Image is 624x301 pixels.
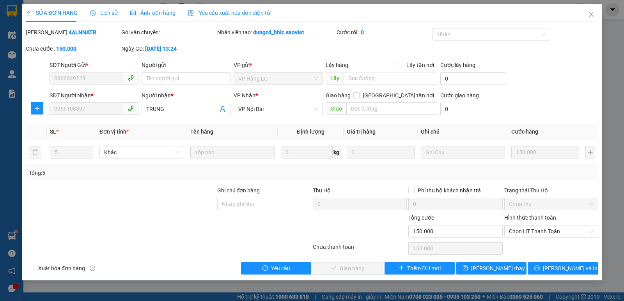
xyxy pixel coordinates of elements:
[90,266,95,271] span: info-circle
[31,105,43,111] span: plus
[190,128,213,135] span: Tên hàng
[217,28,335,37] div: Nhân viên tạo:
[188,10,270,16] span: Yêu cầu xuất hóa đơn điện tử
[337,28,431,37] div: Cước rồi :
[440,103,506,115] input: Cước giao hàng
[238,103,318,115] span: VP Nội Bài
[346,102,438,115] input: Dọc đường
[440,62,475,68] label: Cước lấy hàng
[463,265,468,271] span: save
[440,72,506,85] input: Cước lấy hàng
[220,106,226,112] span: user-add
[26,44,120,53] div: Chưa cước :
[344,72,438,84] input: Dọc đường
[504,186,598,195] div: Trạng thái Thu Hộ
[130,10,136,16] span: picture
[50,91,138,100] div: SĐT Người Nhận
[580,4,602,26] button: Close
[26,28,120,37] div: [PERSON_NAME]:
[262,265,268,271] span: exclamation-circle
[585,146,595,158] button: plus
[326,102,346,115] span: Giao
[50,61,138,69] div: SĐT Người Gửi
[50,128,56,135] span: SL
[238,73,318,84] span: VP Hàng LC
[421,146,505,158] input: Ghi Chú
[313,262,383,275] button: checkGiao hàng
[385,262,455,275] button: plusThêm ĐH mới
[360,91,437,100] span: [GEOGRAPHIC_DATA] tận nơi
[408,215,434,221] span: Tổng cước
[190,146,275,158] input: VD: Bàn, Ghế
[121,28,215,37] div: Gói vận chuyển:
[29,146,41,158] button: delete
[511,128,538,135] span: Cước hàng
[142,91,230,100] div: Người nhận
[90,10,118,16] span: Lịch sử
[415,186,484,195] span: Phí thu hộ khách nhận trả
[142,61,230,69] div: Người gửi
[588,11,594,18] span: close
[312,243,408,256] div: Chưa thanh toán
[347,146,415,158] input: 0
[543,264,597,273] span: [PERSON_NAME] và In
[128,105,134,111] span: phone
[456,262,526,275] button: save[PERSON_NAME] thay đổi
[99,128,129,135] span: Đơn vị tính
[418,124,508,139] th: Ghi chú
[29,169,241,177] div: Tổng: 5
[56,46,76,52] b: 150.000
[69,29,96,35] b: 4ALNNATR
[26,10,31,16] span: edit
[217,198,311,210] input: Ghi chú đơn hàng
[253,29,304,35] b: dungcd_hhlc.saoviet
[326,62,348,68] span: Lấy hàng
[407,264,440,273] span: Thêm ĐH mới
[145,46,177,52] b: [DATE] 13:24
[128,75,134,81] span: phone
[471,264,534,273] span: [PERSON_NAME] thay đổi
[403,61,437,69] span: Lấy tận nơi
[121,44,215,53] div: Ngày GD:
[509,198,594,210] span: Chưa thu
[326,72,344,84] span: Lấy
[241,262,311,275] button: exclamation-circleYêu cầu
[326,92,351,99] span: Giao hàng
[313,187,331,194] span: Thu Hộ
[130,10,175,16] span: Ảnh kiện hàng
[440,92,479,99] label: Cước giao hàng
[399,265,404,271] span: plus
[511,146,579,158] input: 0
[297,128,324,135] span: Định lượng
[528,262,598,275] button: printer[PERSON_NAME] và In
[504,215,556,221] label: Hình thức thanh toán
[31,102,43,114] button: plus
[217,187,260,194] label: Ghi chú đơn hàng
[361,29,364,35] b: 0
[234,61,323,69] div: VP gửi
[26,10,78,16] span: SỬA ĐƠN HÀNG
[104,146,179,158] span: Khác
[35,264,88,273] span: Xuất hóa đơn hàng
[509,225,594,237] span: Chọn HT Thanh Toán
[534,265,540,271] span: printer
[347,128,376,135] span: Giá trị hàng
[90,10,96,16] span: clock-circle
[188,10,194,16] img: icon
[271,264,290,273] span: Yêu cầu
[234,92,255,99] span: VP Nhận
[333,146,340,158] span: kg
